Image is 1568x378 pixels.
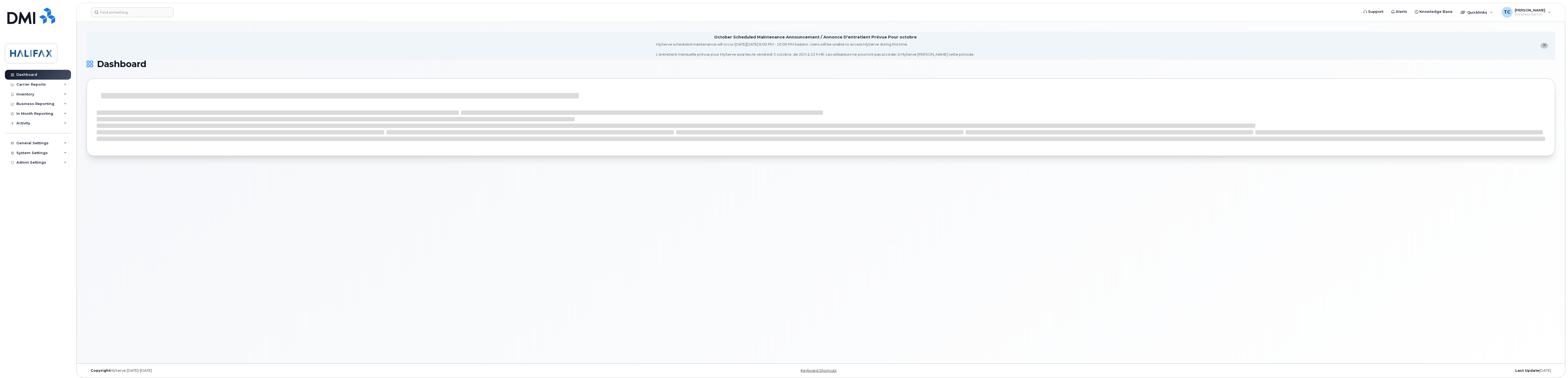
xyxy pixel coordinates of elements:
button: close notification [1540,43,1548,49]
span: Dashboard [97,60,146,68]
div: MyServe scheduled maintenance will occur [DATE][DATE] 8:00 PM - 10:00 PM Eastern. Users will be u... [656,42,974,57]
a: Keyboard Shortcuts [801,368,836,373]
strong: Last Update [1515,368,1539,373]
div: [DATE] [1066,368,1555,373]
div: October Scheduled Maintenance Announcement / Annonce D'entretient Prévue Pour octobre [714,34,917,40]
div: MyServe [DATE]–[DATE] [87,368,576,373]
strong: Copyright [91,368,110,373]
